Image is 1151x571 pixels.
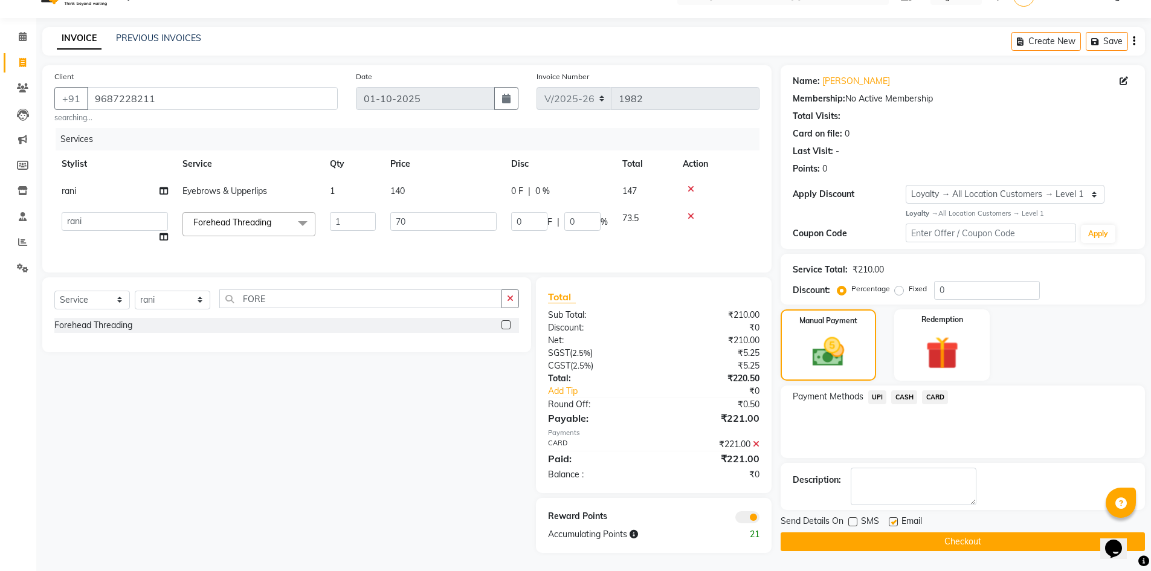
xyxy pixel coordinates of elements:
[622,213,639,224] span: 73.5
[915,332,969,373] img: _gift.svg
[615,150,675,178] th: Total
[54,150,175,178] th: Stylist
[539,360,654,372] div: ( )
[802,334,854,370] img: _cash.svg
[799,315,857,326] label: Manual Payment
[654,468,769,481] div: ₹0
[539,385,672,398] a: Add Tip
[601,216,608,228] span: %
[822,75,890,88] a: [PERSON_NAME]
[54,87,88,110] button: +91
[793,127,842,140] div: Card on file:
[891,390,917,404] span: CASH
[836,145,839,158] div: -
[793,263,848,276] div: Service Total:
[793,92,1133,105] div: No Active Membership
[1081,225,1115,243] button: Apply
[87,87,338,110] input: Search by Name/Mobile/Email/Code
[537,71,589,82] label: Invoice Number
[622,185,637,196] span: 147
[654,372,769,385] div: ₹220.50
[654,347,769,360] div: ₹5.25
[868,390,887,404] span: UPI
[539,398,654,411] div: Round Off:
[1100,523,1139,559] iframe: chat widget
[654,309,769,321] div: ₹210.00
[793,110,840,123] div: Total Visits:
[56,128,769,150] div: Services
[219,289,502,308] input: Search or Scan
[54,71,74,82] label: Client
[845,127,850,140] div: 0
[654,411,769,425] div: ₹221.00
[54,112,338,123] small: searching...
[539,468,654,481] div: Balance :
[906,224,1076,242] input: Enter Offer / Coupon Code
[539,347,654,360] div: ( )
[793,474,841,486] div: Description:
[922,390,948,404] span: CARD
[654,321,769,334] div: ₹0
[57,28,102,50] a: INVOICE
[271,217,277,228] a: x
[675,150,759,178] th: Action
[511,185,523,198] span: 0 F
[901,515,922,530] span: Email
[539,411,654,425] div: Payable:
[793,163,820,175] div: Points:
[793,75,820,88] div: Name:
[921,314,963,325] label: Redemption
[383,150,504,178] th: Price
[323,150,383,178] th: Qty
[781,515,843,530] span: Send Details On
[193,217,271,228] span: Forehead Threading
[547,216,552,228] span: F
[822,163,827,175] div: 0
[793,145,833,158] div: Last Visit:
[573,361,591,370] span: 2.5%
[793,92,845,105] div: Membership:
[539,451,654,466] div: Paid:
[548,291,576,303] span: Total
[1011,32,1081,51] button: Create New
[356,71,372,82] label: Date
[54,319,132,332] div: Forehead Threading
[539,372,654,385] div: Total:
[853,263,884,276] div: ₹210.00
[781,532,1145,551] button: Checkout
[175,150,323,178] th: Service
[539,309,654,321] div: Sub Total:
[539,528,711,541] div: Accumulating Points
[654,398,769,411] div: ₹0.50
[654,451,769,466] div: ₹221.00
[504,150,615,178] th: Disc
[539,334,654,347] div: Net:
[182,185,267,196] span: Eyebrows & Upperlips
[654,334,769,347] div: ₹210.00
[711,528,769,541] div: 21
[539,321,654,334] div: Discount:
[654,438,769,451] div: ₹221.00
[673,385,769,398] div: ₹0
[1086,32,1128,51] button: Save
[851,283,890,294] label: Percentage
[548,428,759,438] div: Payments
[793,227,906,240] div: Coupon Code
[654,360,769,372] div: ₹5.25
[906,208,1133,219] div: All Location Customers → Level 1
[557,216,559,228] span: |
[62,185,76,196] span: rani
[548,347,570,358] span: SGST
[793,390,863,403] span: Payment Methods
[116,33,201,44] a: PREVIOUS INVOICES
[572,348,590,358] span: 2.5%
[535,185,550,198] span: 0 %
[539,510,654,523] div: Reward Points
[528,185,530,198] span: |
[793,188,906,201] div: Apply Discount
[861,515,879,530] span: SMS
[906,209,938,218] strong: Loyalty →
[539,438,654,451] div: CARD
[909,283,927,294] label: Fixed
[390,185,405,196] span: 140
